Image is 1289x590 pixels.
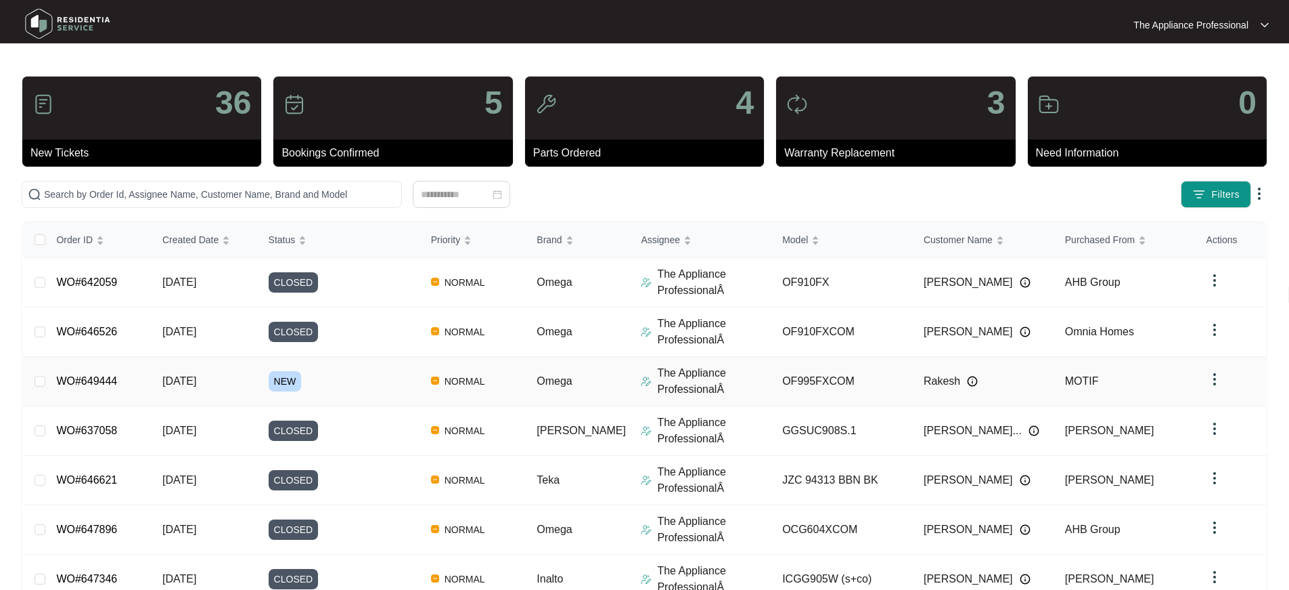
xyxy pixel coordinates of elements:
span: Omega [537,326,572,337]
span: [PERSON_NAME] [1065,474,1154,486]
span: Assignee [641,232,680,247]
span: NEW [269,371,302,392]
img: icon [786,93,808,115]
span: Inalto [537,573,563,585]
span: [PERSON_NAME] [924,324,1013,340]
span: NORMAL [439,373,491,389]
img: Assigner Icon [641,475,652,486]
img: dropdown arrow [1206,272,1223,289]
span: Priority [431,232,461,247]
img: Assigner Icon [641,277,652,288]
span: CLOSED [269,470,319,490]
span: [PERSON_NAME] [924,571,1013,587]
th: Status [258,222,420,258]
img: Assigner Icon [641,326,652,337]
span: Customer Name [924,232,993,247]
span: AHB Group [1065,524,1121,535]
span: Order ID [56,232,93,247]
span: CLOSED [269,569,319,589]
td: OF910FXCOM [771,308,913,357]
img: icon [535,93,557,115]
span: Brand [537,232,562,247]
span: NORMAL [439,522,491,538]
span: CLOSED [269,322,319,342]
th: Created Date [152,222,258,258]
p: The Appliance ProfessionalÂ [657,464,771,497]
th: Model [771,222,913,258]
img: Vercel Logo [431,327,439,335]
span: [DATE] [162,425,196,436]
span: NORMAL [439,324,491,340]
p: Warranty Replacement [784,145,1015,161]
img: Vercel Logo [431,377,439,385]
p: The Appliance ProfessionalÂ [657,365,771,398]
img: dropdown arrow [1261,22,1269,28]
span: Model [782,232,808,247]
td: OF995FXCOM [771,357,913,406]
span: [PERSON_NAME] [1065,573,1154,585]
span: [PERSON_NAME]... [924,423,1022,439]
img: Vercel Logo [431,574,439,583]
th: Actions [1196,222,1266,258]
span: CLOSED [269,421,319,441]
span: [DATE] [162,524,196,535]
img: Info icon [1020,574,1031,585]
td: OCG604XCOM [771,505,913,555]
span: [PERSON_NAME] [924,472,1013,488]
span: MOTIF [1065,375,1099,387]
img: dropdown arrow [1206,520,1223,536]
span: NORMAL [439,423,491,439]
th: Priority [420,222,526,258]
img: Info icon [1020,277,1031,288]
img: dropdown arrow [1206,470,1223,486]
span: [DATE] [162,474,196,486]
span: [DATE] [162,573,196,585]
img: Vercel Logo [431,476,439,484]
img: Info icon [967,376,978,387]
th: Purchased From [1054,222,1196,258]
a: WO#649444 [56,375,117,387]
td: GGSUC908S.1 [771,406,913,456]
span: NORMAL [439,274,491,291]
button: filter iconFilters [1181,181,1251,208]
th: Assignee [630,222,771,258]
p: Need Information [1036,145,1267,161]
img: Assigner Icon [641,376,652,387]
a: WO#637058 [56,425,117,436]
span: Filters [1211,188,1240,202]
img: dropdown arrow [1206,421,1223,437]
img: dropdown arrow [1206,322,1223,338]
img: Info icon [1020,524,1031,535]
td: JZC 94313 BBN BK [771,456,913,505]
span: NORMAL [439,472,491,488]
th: Customer Name [913,222,1054,258]
span: CLOSED [269,272,319,293]
p: 0 [1238,87,1257,119]
p: 36 [215,87,251,119]
img: dropdown arrow [1206,569,1223,585]
span: [DATE] [162,375,196,387]
th: Brand [526,222,630,258]
img: Assigner Icon [641,524,652,535]
span: NORMAL [439,571,491,587]
span: Omnia Homes [1065,326,1134,337]
img: Info icon [1028,425,1039,436]
span: Omega [537,524,572,535]
th: Order ID [45,222,152,258]
a: WO#642059 [56,276,117,288]
img: dropdown arrow [1251,186,1267,202]
img: Assigner Icon [641,574,652,585]
img: dropdown arrow [1206,371,1223,387]
span: [PERSON_NAME] [537,425,626,436]
p: 3 [987,87,1005,119]
p: The Appliance ProfessionalÂ [657,316,771,348]
span: [PERSON_NAME] [1065,425,1154,436]
span: Purchased From [1065,232,1135,247]
p: The Appliance Professional [1133,18,1248,32]
td: OF910FX [771,258,913,308]
span: Rakesh [924,373,960,389]
a: WO#647896 [56,524,117,535]
p: The Appliance ProfessionalÂ [657,266,771,299]
img: search-icon [28,188,41,201]
img: filter icon [1192,188,1206,201]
